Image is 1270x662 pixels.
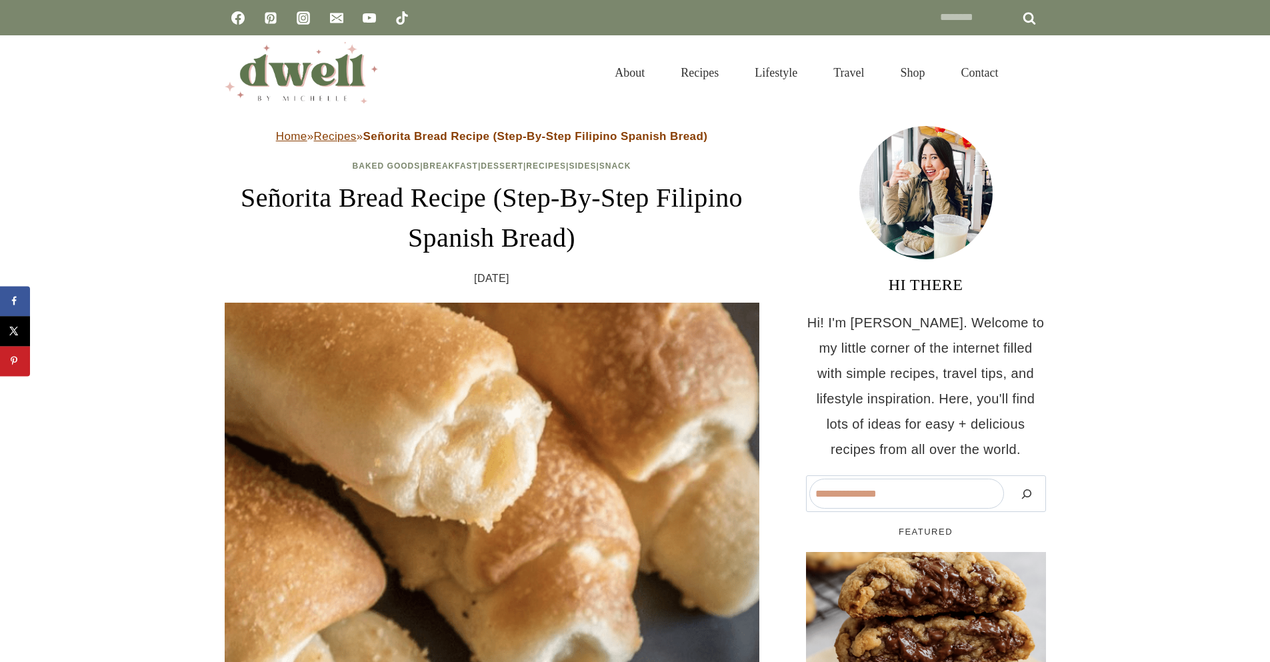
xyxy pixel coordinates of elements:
span: | | | | | [353,161,631,171]
span: » » [276,130,708,143]
a: Recipes [663,49,737,96]
a: Breakfast [423,161,478,171]
a: Sides [569,161,596,171]
a: Instagram [290,5,317,31]
h3: HI THERE [806,273,1046,297]
nav: Primary Navigation [597,49,1016,96]
img: DWELL by michelle [225,42,378,103]
a: About [597,49,663,96]
p: Hi! I'm [PERSON_NAME]. Welcome to my little corner of the internet filled with simple recipes, tr... [806,310,1046,462]
a: TikTok [389,5,415,31]
button: View Search Form [1023,61,1046,84]
a: Recipes [526,161,566,171]
a: Pinterest [257,5,284,31]
a: Baked Goods [353,161,421,171]
a: Recipes [314,130,357,143]
strong: Señorita Bread Recipe (Step-By-Step Filipino Spanish Bread) [363,130,708,143]
a: Home [276,130,307,143]
a: Travel [815,49,882,96]
a: Lifestyle [737,49,815,96]
h1: Señorita Bread Recipe (Step-By-Step Filipino Spanish Bread) [225,178,759,258]
a: Snack [599,161,631,171]
button: Search [1011,479,1043,509]
a: Email [323,5,350,31]
a: YouTube [356,5,383,31]
a: Facebook [225,5,251,31]
a: Dessert [481,161,523,171]
time: [DATE] [474,269,509,289]
a: Contact [943,49,1017,96]
a: Shop [882,49,943,96]
h5: FEATURED [806,525,1046,539]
